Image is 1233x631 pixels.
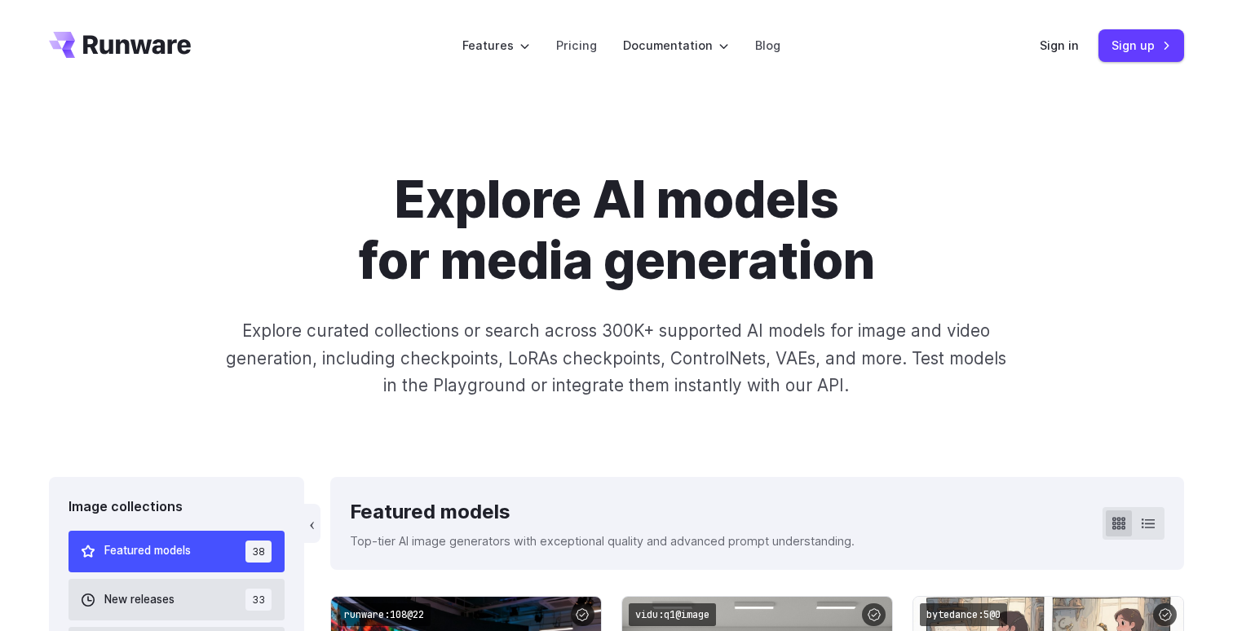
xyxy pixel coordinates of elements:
a: Pricing [556,36,597,55]
span: Featured models [104,542,191,560]
code: runware:108@22 [338,603,431,627]
div: Featured models [350,496,855,527]
a: Go to / [49,32,191,58]
a: Sign in [1040,36,1079,55]
button: Featured models 38 [68,531,285,572]
p: Explore curated collections or search across 300K+ supported AI models for image and video genera... [219,317,1014,399]
code: bytedance:5@0 [920,603,1007,627]
button: New releases 33 [68,579,285,620]
span: 33 [245,589,272,611]
p: Top-tier AI image generators with exceptional quality and advanced prompt understanding. [350,532,855,550]
div: Image collections [68,496,285,518]
span: 38 [245,541,272,563]
a: Blog [755,36,780,55]
a: Sign up [1098,29,1184,61]
button: ‹ [304,504,320,543]
code: vidu:q1@image [629,603,716,627]
h1: Explore AI models for media generation [162,170,1071,291]
label: Documentation [623,36,729,55]
span: New releases [104,591,175,609]
label: Features [462,36,530,55]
